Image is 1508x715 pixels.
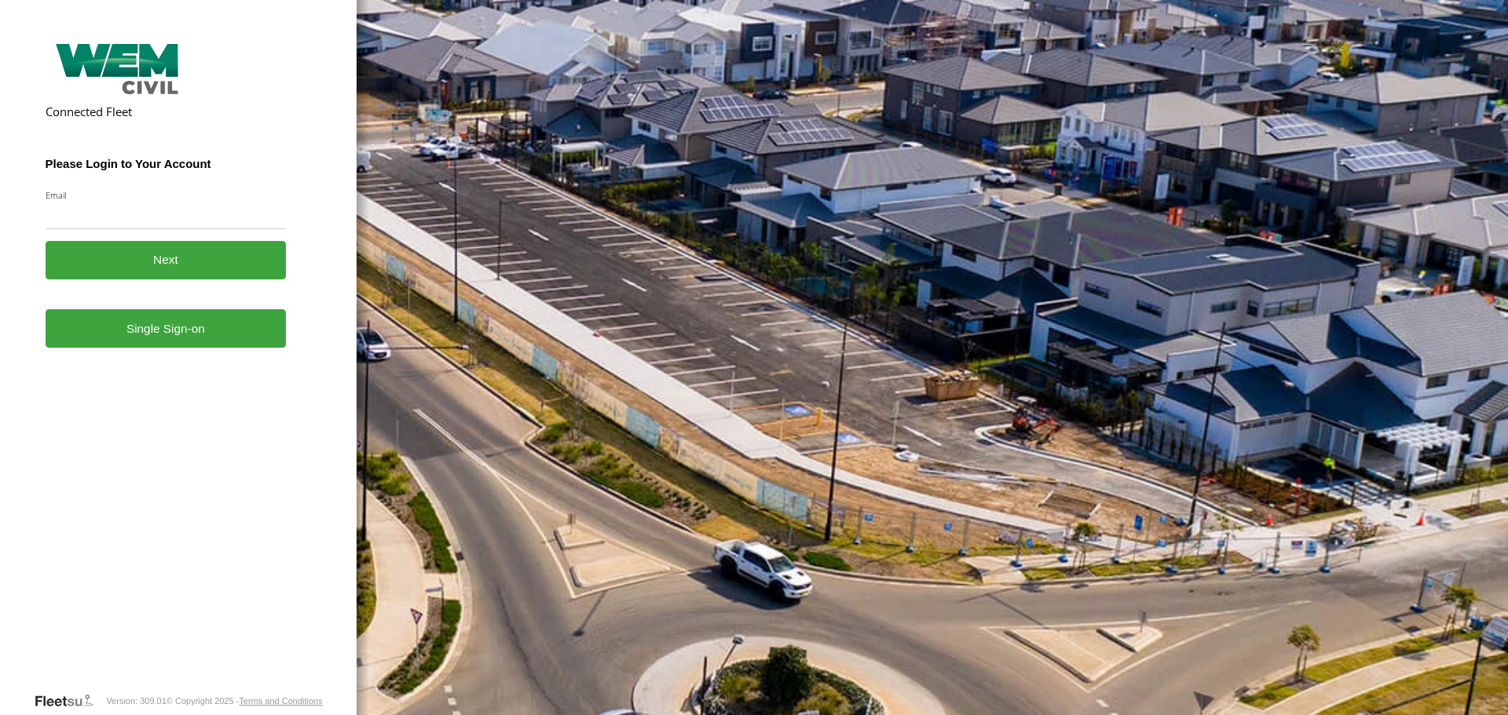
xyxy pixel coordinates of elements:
a: Terms and Conditions [239,696,322,706]
h3: Please Login to Your Account [46,157,287,170]
a: Visit our Website [34,693,106,709]
h2: Connected Fleet [46,104,287,119]
div: © Copyright 2025 - [167,696,323,706]
div: Version: 309.01 [106,696,166,706]
a: Single Sign-on [46,309,287,348]
button: Next [46,241,287,279]
label: Email [46,189,287,201]
img: WEM [46,44,190,94]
